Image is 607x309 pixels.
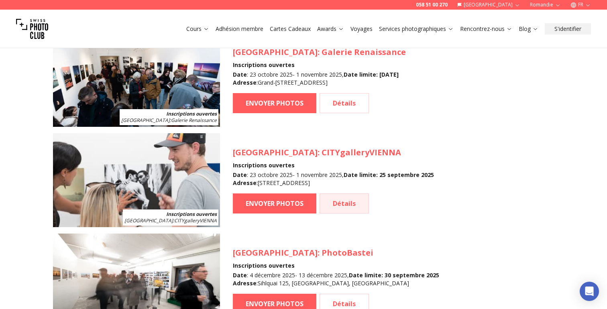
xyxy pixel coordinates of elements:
span: [GEOGRAPHIC_DATA] [121,117,170,124]
b: Adresse [233,79,257,86]
b: Date [233,71,247,78]
h3: : PhotoBastei [233,247,439,258]
button: Cours [183,23,212,35]
img: Swiss photo club [16,13,48,45]
a: ENVOYER PHOTOS [233,193,316,213]
b: Inscriptions ouvertes [166,211,217,218]
div: : 23 octobre 2025 - 1 novembre 2025 , : [STREET_ADDRESS] [233,171,434,187]
h4: Inscriptions ouvertes [233,61,406,69]
span: [GEOGRAPHIC_DATA] [233,147,318,158]
a: 058 51 00 270 [416,2,448,8]
b: Inscriptions ouvertes [166,110,217,117]
img: SPC Photo Awards VIENNA October 2025 [53,133,220,227]
button: Voyages [347,23,376,35]
a: Adhésion membre [216,25,263,33]
b: Date limite : 30 septembre 2025 [349,271,439,279]
b: Adresse [233,179,257,187]
span: : CITYgalleryVIENNA [124,217,217,224]
span: [GEOGRAPHIC_DATA] [124,217,173,224]
a: Détails [320,193,369,213]
h4: Inscriptions ouvertes [233,262,439,270]
h4: Inscriptions ouvertes [233,161,434,169]
b: Date limite : [DATE] [344,71,399,78]
a: Cartes Cadeaux [270,25,311,33]
button: Rencontrez-nous [457,23,515,35]
button: Cartes Cadeaux [267,23,314,35]
b: Adresse [233,279,257,287]
span: [GEOGRAPHIC_DATA] [233,247,318,258]
h3: : Galerie Renaissance [233,47,406,58]
a: Rencontrez-nous [460,25,512,33]
h3: : CITYgalleryVIENNA [233,147,434,158]
div: : 23 octobre 2025 - 1 novembre 2025 , : Grand-[STREET_ADDRESS] [233,71,406,87]
a: Détails [320,93,369,113]
a: Awards [317,25,344,33]
a: Voyages [350,25,373,33]
a: Cours [186,25,209,33]
span: [GEOGRAPHIC_DATA] [233,47,318,57]
b: Date [233,271,247,279]
a: Services photographiques [379,25,454,33]
button: Blog [515,23,542,35]
b: Date limite : 25 septembre 2025 [344,171,434,179]
button: S'identifier [545,23,591,35]
a: Blog [519,25,538,33]
b: Date [233,171,247,179]
a: ENVOYER PHOTOS [233,93,316,113]
span: : Galerie Renaissance [121,117,217,124]
button: Adhésion membre [212,23,267,35]
button: Services photographiques [376,23,457,35]
button: Awards [314,23,347,35]
div: Open Intercom Messenger [580,282,599,301]
img: SPC Photo Awards Genève: octobre 2025 [53,33,220,127]
div: : 4 décembre 2025 - 13 décembre 2025 , : Sihlquai 125, [GEOGRAPHIC_DATA], [GEOGRAPHIC_DATA] [233,271,439,287]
